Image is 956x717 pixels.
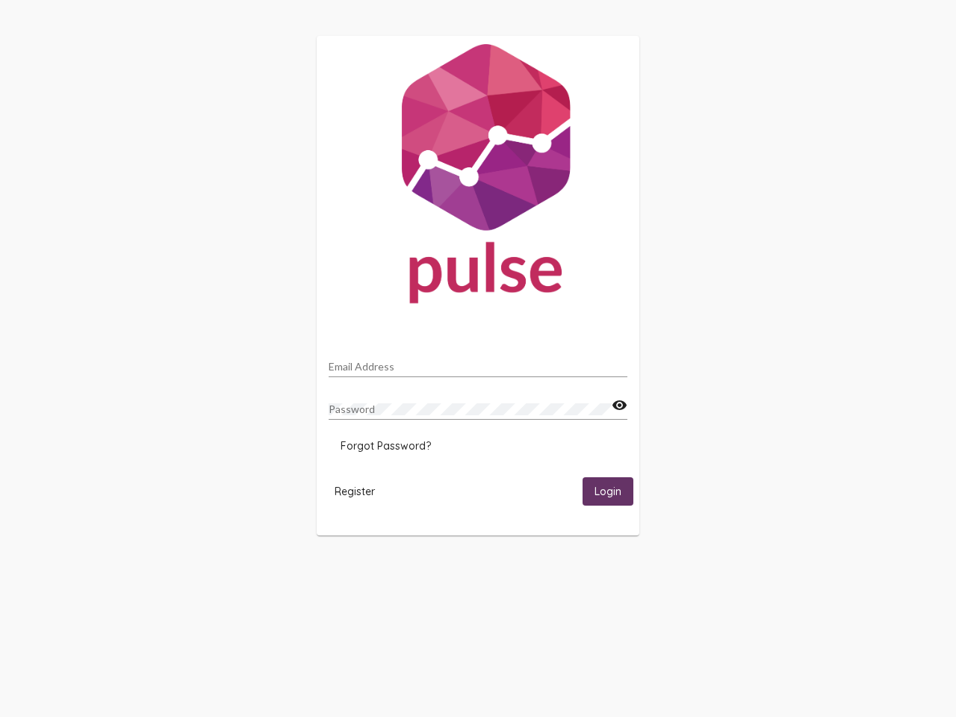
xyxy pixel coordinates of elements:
[341,439,431,453] span: Forgot Password?
[583,477,633,505] button: Login
[335,485,375,498] span: Register
[317,36,639,318] img: Pulse For Good Logo
[323,477,387,505] button: Register
[595,485,621,499] span: Login
[329,432,443,459] button: Forgot Password?
[612,397,627,415] mat-icon: visibility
